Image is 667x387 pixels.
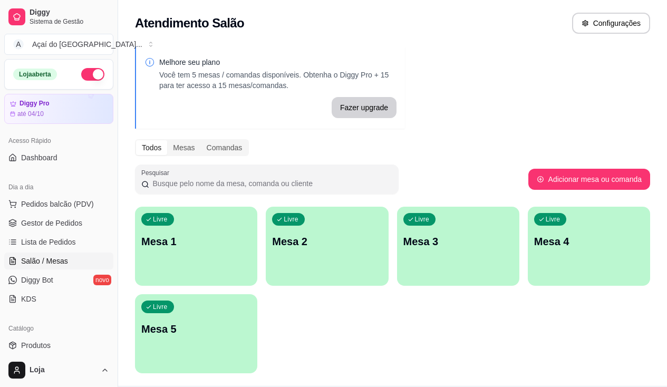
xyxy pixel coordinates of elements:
[32,39,142,50] div: Açaí do [GEOGRAPHIC_DATA] ...
[21,199,94,209] span: Pedidos balcão (PDV)
[21,152,57,163] span: Dashboard
[528,207,650,286] button: LivreMesa 4
[272,234,382,249] p: Mesa 2
[266,207,388,286] button: LivreMesa 2
[21,256,68,266] span: Salão / Mesas
[4,179,113,196] div: Dia a dia
[332,97,397,118] button: Fazer upgrade
[135,207,257,286] button: LivreMesa 1
[572,13,650,34] button: Configurações
[13,69,57,80] div: Loja aberta
[141,234,251,249] p: Mesa 1
[159,70,397,91] p: Você tem 5 mesas / comandas disponíveis. Obtenha o Diggy Pro + 15 para ter acesso a 15 mesas/coma...
[4,272,113,288] a: Diggy Botnovo
[201,140,248,155] div: Comandas
[528,169,650,190] button: Adicionar mesa ou comanda
[415,215,430,224] p: Livre
[403,234,513,249] p: Mesa 3
[135,15,244,32] h2: Atendimento Salão
[153,215,168,224] p: Livre
[21,218,82,228] span: Gestor de Pedidos
[4,4,113,30] a: DiggySistema de Gestão
[30,8,109,17] span: Diggy
[141,322,251,336] p: Mesa 5
[4,94,113,124] a: Diggy Proaté 04/10
[159,57,397,67] p: Melhore seu plano
[21,340,51,351] span: Produtos
[546,215,560,224] p: Livre
[153,303,168,311] p: Livre
[4,291,113,307] a: KDS
[13,39,24,50] span: A
[17,110,44,118] article: até 04/10
[534,234,644,249] p: Mesa 4
[4,34,113,55] button: Select a team
[81,68,104,81] button: Alterar Status
[4,253,113,269] a: Salão / Mesas
[4,132,113,149] div: Acesso Rápido
[4,320,113,337] div: Catálogo
[21,275,53,285] span: Diggy Bot
[21,237,76,247] span: Lista de Pedidos
[20,100,50,108] article: Diggy Pro
[4,357,113,383] button: Loja
[21,294,36,304] span: KDS
[397,207,519,286] button: LivreMesa 3
[30,365,96,375] span: Loja
[135,294,257,373] button: LivreMesa 5
[30,17,109,26] span: Sistema de Gestão
[4,234,113,250] a: Lista de Pedidos
[4,149,113,166] a: Dashboard
[149,178,392,189] input: Pesquisar
[4,337,113,354] a: Produtos
[284,215,298,224] p: Livre
[4,215,113,231] a: Gestor de Pedidos
[4,196,113,212] button: Pedidos balcão (PDV)
[167,140,200,155] div: Mesas
[136,140,167,155] div: Todos
[141,168,173,177] label: Pesquisar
